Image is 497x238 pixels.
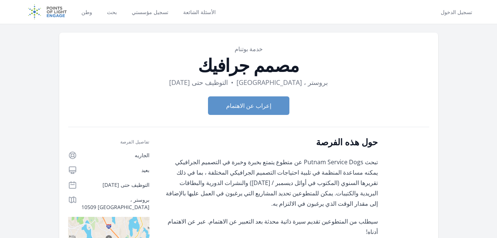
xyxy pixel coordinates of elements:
[68,139,150,145] h3: تفاصيل الفرصة
[161,136,378,148] h2: حول هذه الفرصة
[231,77,234,87] div: •
[208,96,289,115] button: إعراب عن الاهتمام
[236,77,328,87] dd: بروستر ، [GEOGRAPHIC_DATA]
[235,45,263,53] a: خدمة بوتنام
[68,56,429,74] h1: مصمم جرافيك
[161,157,378,209] p: تبحث Putnam Service Dogs عن متطوع يتمتع بخبرة وخبرة في التصميم الجرافيكي يمكنه مساعدة المنظمة في ...
[161,216,378,237] p: سيطلب من المتطوعين تقديم سيرة ذاتية محدثة بعد التعبير عن الاهتمام. عبر عن الاهتمام أدناه!
[81,152,150,159] p: الجاريه
[81,196,150,211] p: بروستر ، [GEOGRAPHIC_DATA] 10509
[81,181,150,189] p: التوظيف حتى [DATE]
[81,166,150,174] p: بعيد
[169,77,228,87] dd: التوظيف حتى [DATE]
